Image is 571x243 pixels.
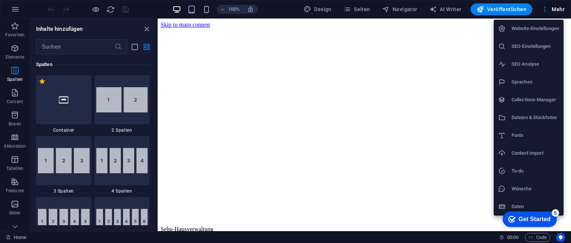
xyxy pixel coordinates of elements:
h6: To-do [512,167,559,175]
div: Get Started [22,8,54,15]
h6: Content Import [512,149,559,158]
div: Get Started 5 items remaining, 0% complete [6,4,60,19]
h6: SEO Analyse [512,60,559,69]
h6: Sprachen [512,78,559,86]
div: 5 [55,1,62,9]
h6: Collections-Manager [512,95,559,104]
h6: Daten [512,202,559,211]
h6: Website-Einstellungen [512,24,559,33]
a: Skip to main content [3,3,52,9]
h6: Wünsche [512,184,559,193]
h6: SEO-Einstellungen [512,42,559,51]
h6: Dateien & Stockfotos [512,113,559,122]
h6: Fonts [512,131,559,140]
